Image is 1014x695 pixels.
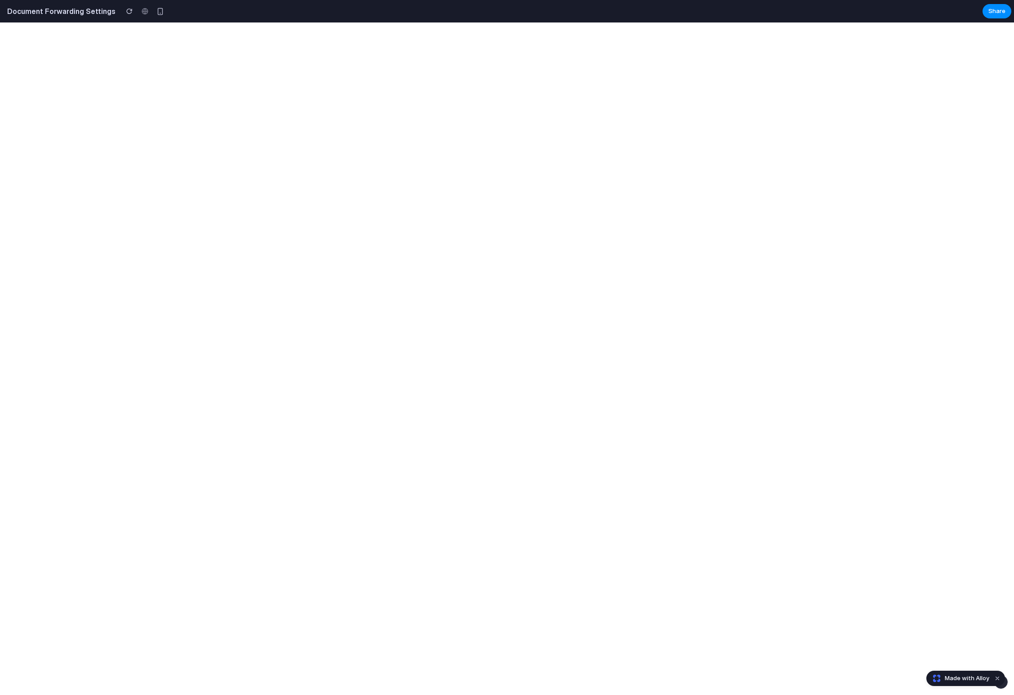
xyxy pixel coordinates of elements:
[927,674,990,683] a: Made with Alloy
[945,674,989,683] span: Made with Alloy
[983,4,1011,18] button: Share
[988,7,1005,16] span: Share
[4,6,116,17] h2: Document Forwarding Settings
[992,673,1003,684] button: Dismiss watermark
